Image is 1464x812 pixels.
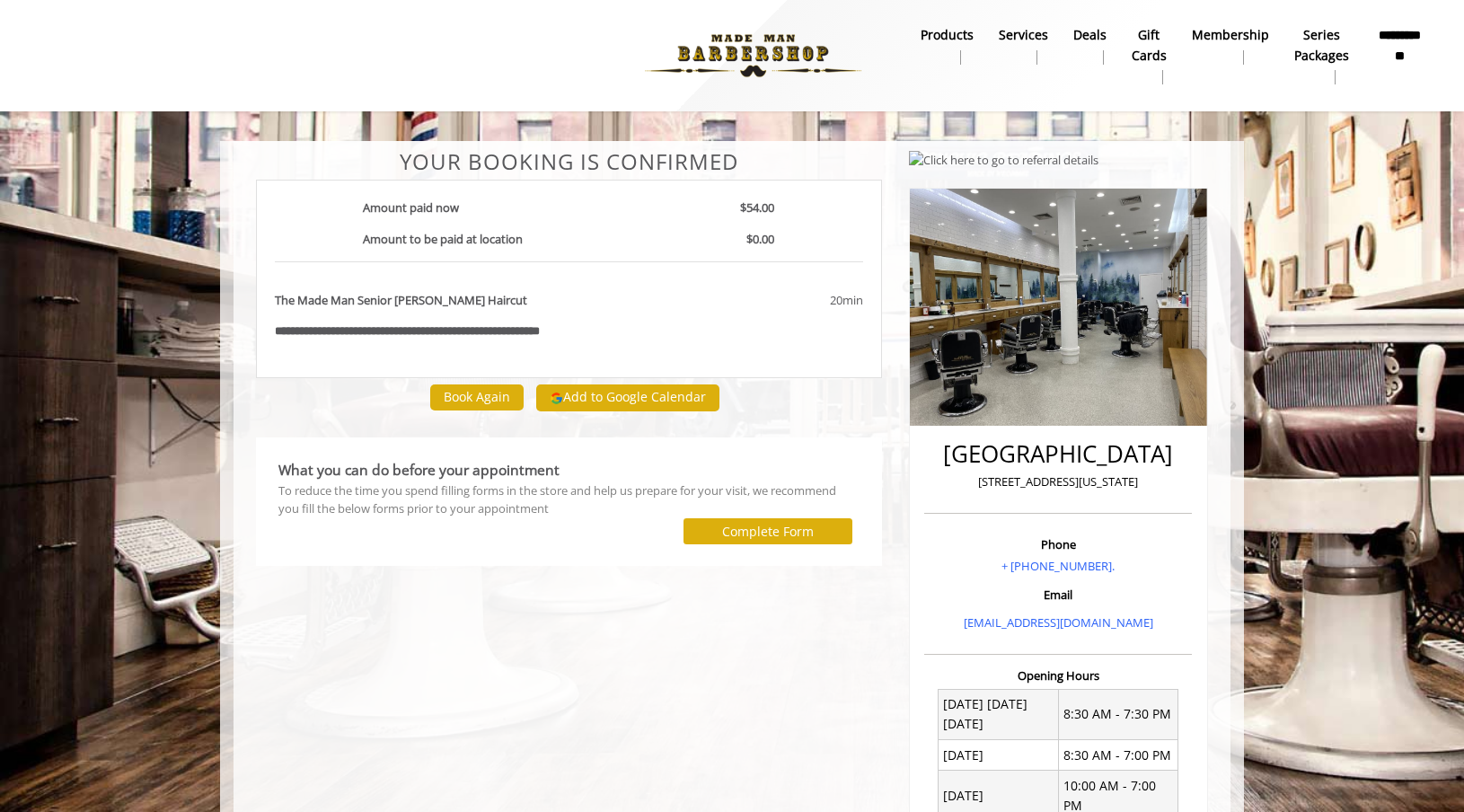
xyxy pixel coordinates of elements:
[256,150,882,173] center: Your Booking is confirmed
[986,22,1061,69] a: ServicesServices
[1294,25,1349,66] b: Series packages
[722,525,814,539] label: Complete Form
[1058,740,1178,771] td: 8:30 AM - 7:00 PM
[939,740,1059,771] td: [DATE]
[746,231,774,247] b: $0.00
[929,538,1187,551] h3: Phone
[278,460,560,480] b: What you can do before your appointment
[430,384,524,410] button: Book Again
[999,25,1048,45] b: Services
[363,231,523,247] b: Amount to be paid at location
[1119,22,1179,89] a: Gift cardsgift cards
[740,199,774,216] b: $54.00
[1192,25,1269,45] b: Membership
[1061,22,1119,69] a: DealsDeals
[908,22,986,69] a: Productsproducts
[1001,558,1115,574] a: + [PHONE_NUMBER].
[683,518,852,544] button: Complete Form
[924,669,1192,682] h3: Opening Hours
[684,291,862,310] div: 20min
[929,588,1187,601] h3: Email
[536,384,719,411] button: Add to Google Calendar
[1282,22,1362,89] a: Series packagesSeries packages
[278,481,860,519] div: To reduce the time you spend filling forms in the store and help us prepare for your visit, we re...
[929,472,1187,491] p: [STREET_ADDRESS][US_STATE]
[939,689,1059,739] td: [DATE] [DATE] [DATE]
[1179,22,1282,69] a: MembershipMembership
[1073,25,1107,45] b: Deals
[275,291,527,310] b: The Made Man Senior [PERSON_NAME] Haircut
[1058,689,1178,739] td: 8:30 AM - 7:30 PM
[929,441,1187,467] h2: [GEOGRAPHIC_DATA]
[921,25,974,45] b: products
[630,6,877,105] img: Made Man Barbershop logo
[1132,25,1167,66] b: gift cards
[964,614,1153,631] a: [EMAIL_ADDRESS][DOMAIN_NAME]
[909,151,1098,170] img: Click here to go to referral details
[363,199,459,216] b: Amount paid now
